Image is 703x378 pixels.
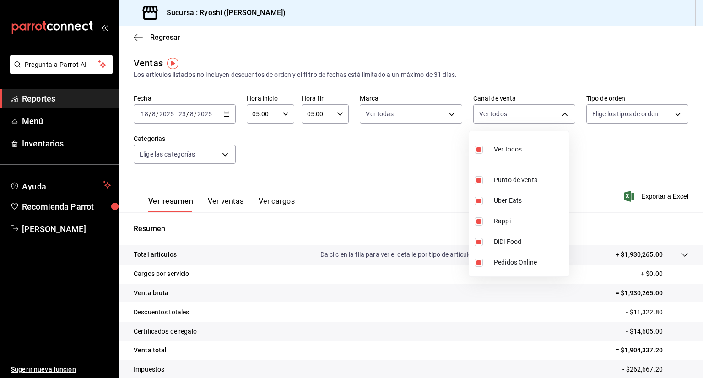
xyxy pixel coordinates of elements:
span: Uber Eats [494,196,565,205]
span: Rappi [494,216,565,226]
span: Pedidos Online [494,258,565,267]
img: Tooltip marker [167,58,178,69]
span: Ver todos [494,145,522,154]
span: DiDi Food [494,237,565,247]
span: Punto de venta [494,175,565,185]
